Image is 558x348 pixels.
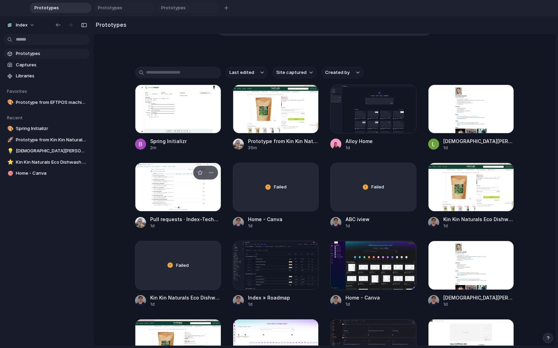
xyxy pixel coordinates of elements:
span: Captures [16,62,87,68]
div: 1d [443,145,514,151]
div: 🎨 [7,125,12,133]
div: 💡 [7,147,12,155]
button: 🎨 [6,125,13,132]
a: FailedABC iview1d [330,163,416,229]
button: 🚀 [6,137,13,143]
a: Spring InitializrSpring Initializr2m [135,85,221,151]
a: Christian Iacullo[DEMOGRAPHIC_DATA][PERSON_NAME]1d [428,85,514,151]
button: ⭐ [6,159,13,166]
a: Captures [3,60,90,70]
div: 1d [345,301,380,307]
div: 1d [443,223,514,229]
div: 1d [345,223,370,229]
span: Recent [7,115,23,120]
span: Prototype from Kin Kin Naturals Eco Dishwash Powder Lime and [PERSON_NAME] 2.5kg | Healthylife [16,137,87,143]
span: [DEMOGRAPHIC_DATA][PERSON_NAME] [16,148,87,154]
span: Kin Kin Naturals Eco Dishwash Powder Lime and [PERSON_NAME] 2.5kg | Healthylife [16,159,87,166]
div: Spring Initializr [150,138,187,145]
a: Prototype from Kin Kin Naturals Eco Dishwash Powder Lime and Lemon Myrtle 2.5kg | HealthylifeProt... [233,85,319,151]
div: Home - Canva [248,216,282,223]
div: 1d [345,145,373,151]
button: Index [3,20,38,31]
div: 1d [248,223,282,229]
div: [DEMOGRAPHIC_DATA][PERSON_NAME] [443,138,514,145]
div: Index » Roadmap [248,294,290,301]
a: Christian Iacullo[DEMOGRAPHIC_DATA][PERSON_NAME]1d [428,241,514,307]
span: Prototypes [16,50,87,57]
a: 🎯Home - Canva [3,168,90,178]
div: Alloy Home [345,138,373,145]
button: Last edited [225,67,268,78]
a: Home - CanvaHome - Canva1d [330,241,416,307]
span: Failed [274,184,287,191]
button: Site captured [272,67,317,78]
span: Index [16,22,28,29]
div: 1d [248,301,290,307]
div: [DEMOGRAPHIC_DATA][PERSON_NAME] [443,294,514,301]
span: Libraries [16,73,87,79]
div: Pull requests · Index-Technologies/index [150,216,221,223]
a: Libraries [3,71,90,81]
a: Index » RoadmapIndex » Roadmap1d [233,241,319,307]
div: Kin Kin Naturals Eco Dishwash Powder Lime and [PERSON_NAME] 2.5kg | Healthylife [443,216,514,223]
div: 1d [443,301,514,307]
a: Kin Kin Naturals Eco Dishwash Powder Lime and Lemon Myrtle 2.5kg | HealthylifeKin Kin Naturals Ec... [428,163,514,229]
div: 🎯 [7,170,12,177]
a: Alloy HomeAlloy Home1d [330,85,416,151]
span: Failed [176,262,189,269]
button: 🎯 [6,170,13,177]
a: 🚀Prototype from Kin Kin Naturals Eco Dishwash Powder Lime and [PERSON_NAME] 2.5kg | Healthylife [3,135,90,145]
span: Favorites [7,88,27,94]
span: Prototypes [95,4,144,11]
div: Prototypes [30,3,92,13]
a: 🎨Prototype from EFTPOS machines | eCommerce | free quote | Tyro [3,97,90,108]
span: Prototype from EFTPOS machines | eCommerce | free quote | Tyro [16,99,87,106]
div: Prototype from Kin Kin Naturals Eco Dishwash Powder Lime and [PERSON_NAME] 2.5kg | Healthylife [248,138,319,145]
div: 1d [150,223,221,229]
span: Prototypes [32,4,81,11]
a: FailedHome - Canva1d [233,163,319,229]
span: Spring Initializr [16,125,87,132]
div: ⭐ [7,158,12,166]
a: 🎨Spring Initializr [3,123,90,134]
a: Pull requests · Index-Technologies/indexPull requests · Index-Technologies/index1d [135,163,221,229]
div: 🎨 [7,98,12,106]
a: ⭐Kin Kin Naturals Eco Dishwash Powder Lime and [PERSON_NAME] 2.5kg | Healthylife [3,157,90,167]
span: Home - Canva [16,170,87,177]
span: Created by [325,69,350,76]
div: 2m [150,145,187,151]
button: 🎨 [6,99,13,106]
span: Failed [371,184,384,191]
button: 💡 [6,148,13,154]
a: Prototypes [3,48,90,59]
div: 35m [248,145,319,151]
a: 💡[DEMOGRAPHIC_DATA][PERSON_NAME] [3,146,90,156]
span: Last edited [229,69,254,76]
div: ABC iview [345,216,370,223]
div: Home - Canva [345,294,380,301]
div: Kin Kin Naturals Eco Dishwash Liquid Tangerine 1050ml | Healthylife [150,294,221,301]
div: Prototypes [156,3,218,13]
span: Site captured [276,69,307,76]
div: 1d [150,301,221,307]
h2: Prototypes [93,21,126,29]
div: Prototypes [93,3,155,13]
button: Created by [321,67,364,78]
span: Prototypes [158,4,207,11]
div: 🚀 [7,136,12,144]
a: FailedKin Kin Naturals Eco Dishwash Liquid Tangerine 1050ml | Healthylife1d [135,241,221,307]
